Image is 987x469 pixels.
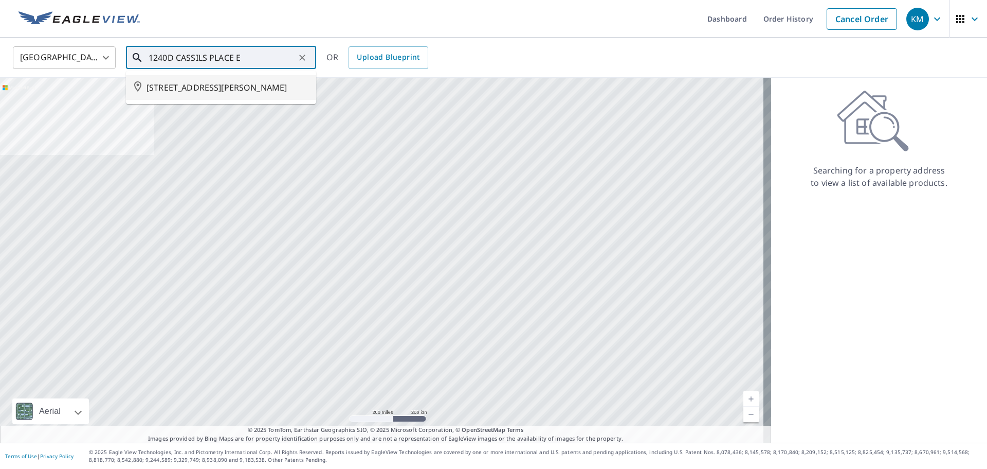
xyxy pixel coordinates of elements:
[743,407,759,422] a: Current Level 5, Zoom Out
[149,43,295,72] input: Search by address or latitude-longitude
[12,398,89,424] div: Aerial
[40,453,74,460] a: Privacy Policy
[5,453,37,460] a: Terms of Use
[326,46,428,69] div: OR
[906,8,929,30] div: KM
[248,426,524,435] span: © 2025 TomTom, Earthstar Geographics SIO, © 2025 Microsoft Corporation, ©
[357,51,419,64] span: Upload Blueprint
[349,46,428,69] a: Upload Blueprint
[89,448,982,464] p: © 2025 Eagle View Technologies, Inc. and Pictometry International Corp. All Rights Reserved. Repo...
[19,11,140,27] img: EV Logo
[743,391,759,407] a: Current Level 5, Zoom In
[36,398,64,424] div: Aerial
[13,43,116,72] div: [GEOGRAPHIC_DATA]
[507,426,524,433] a: Terms
[295,50,309,65] button: Clear
[147,81,308,94] span: [STREET_ADDRESS][PERSON_NAME]
[810,164,948,189] p: Searching for a property address to view a list of available products.
[827,8,897,30] a: Cancel Order
[462,426,505,433] a: OpenStreetMap
[5,453,74,459] p: |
